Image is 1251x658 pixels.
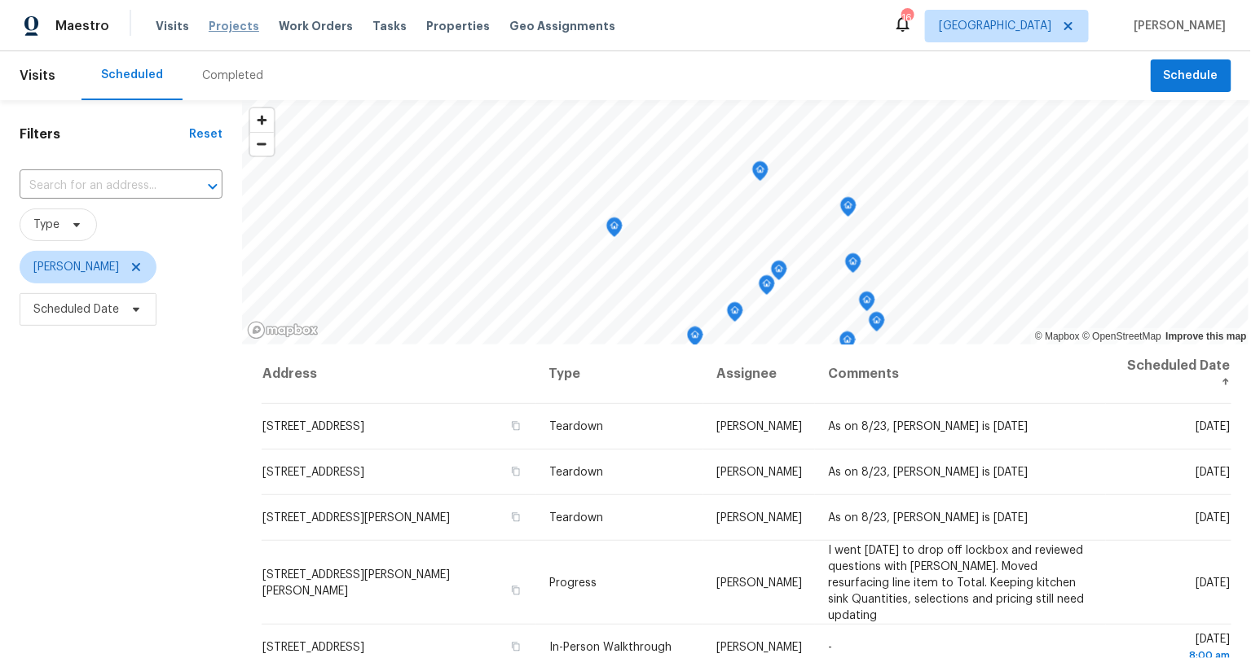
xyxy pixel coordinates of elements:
[156,18,189,34] span: Visits
[201,175,224,198] button: Open
[33,217,59,233] span: Type
[55,18,109,34] span: Maestro
[101,67,163,83] div: Scheduled
[1164,66,1218,86] span: Schedule
[20,173,177,199] input: Search for an address...
[20,58,55,94] span: Visits
[716,512,802,524] span: [PERSON_NAME]
[242,100,1249,344] canvas: Map
[1128,18,1227,34] span: [PERSON_NAME]
[703,344,815,404] th: Assignee
[828,512,1028,524] span: As on 8/23, [PERSON_NAME] is [DATE]
[262,512,450,524] span: [STREET_ADDRESS][PERSON_NAME]
[250,108,274,132] button: Zoom in
[33,301,119,318] span: Scheduled Date
[372,20,407,32] span: Tasks
[828,421,1028,432] span: As on 8/23, [PERSON_NAME] is [DATE]
[33,259,119,275] span: [PERSON_NAME]
[549,512,603,524] span: Teardown
[262,642,364,653] span: [STREET_ADDRESS]
[752,161,769,186] div: Map marker
[828,467,1028,478] span: As on 8/23, [PERSON_NAME] is [DATE]
[839,331,856,357] div: Map marker
[859,292,875,317] div: Map marker
[1106,344,1231,404] th: Scheduled Date ↑
[1035,331,1080,342] a: Mapbox
[189,126,222,143] div: Reset
[262,568,450,596] span: [STREET_ADDRESS][PERSON_NAME][PERSON_NAME]
[509,639,523,654] button: Copy Address
[727,302,743,327] div: Map marker
[549,642,672,653] span: In-Person Walkthrough
[1151,59,1231,93] button: Schedule
[279,18,353,34] span: Work Orders
[1196,512,1231,524] span: [DATE]
[869,312,885,337] div: Map marker
[247,321,319,340] a: Mapbox homepage
[250,133,274,156] span: Zoom out
[1166,331,1247,342] a: Improve this map
[509,464,523,479] button: Copy Address
[939,18,1051,34] span: [GEOGRAPHIC_DATA]
[828,544,1084,621] span: I went [DATE] to drop off lockbox and reviewed questions with [PERSON_NAME]. Moved resurfacing li...
[549,577,597,588] span: Progress
[509,510,523,524] button: Copy Address
[1196,421,1231,432] span: [DATE]
[716,467,802,478] span: [PERSON_NAME]
[20,126,189,143] h1: Filters
[549,421,603,432] span: Teardown
[1196,467,1231,478] span: [DATE]
[1196,577,1231,588] span: [DATE]
[262,344,536,404] th: Address
[262,421,364,432] span: [STREET_ADDRESS]
[901,10,913,26] div: 16
[250,132,274,156] button: Zoom out
[509,419,523,433] button: Copy Address
[759,275,775,300] div: Map marker
[536,344,704,404] th: Type
[815,344,1106,404] th: Comments
[845,253,861,279] div: Map marker
[509,18,615,34] span: Geo Assignments
[509,582,523,597] button: Copy Address
[606,217,623,243] div: Map marker
[687,327,703,352] div: Map marker
[549,467,603,478] span: Teardown
[828,642,832,653] span: -
[202,68,263,84] div: Completed
[716,642,802,653] span: [PERSON_NAME]
[1082,331,1161,342] a: OpenStreetMap
[426,18,490,34] span: Properties
[209,18,259,34] span: Projects
[840,197,857,222] div: Map marker
[771,261,787,286] div: Map marker
[716,577,802,588] span: [PERSON_NAME]
[716,421,802,432] span: [PERSON_NAME]
[262,467,364,478] span: [STREET_ADDRESS]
